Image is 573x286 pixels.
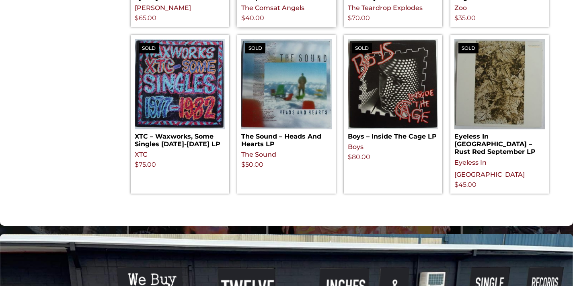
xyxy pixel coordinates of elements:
[458,43,479,53] span: Sold
[348,143,364,151] a: Boys
[454,14,458,22] span: $
[135,161,139,168] span: $
[241,39,332,129] img: The Sound – Heads And Hearts LP
[241,4,304,12] a: The Comsat Angels
[135,39,225,148] a: SoldXTC – Waxworks, Some Singles [DATE]-[DATE] LP
[348,153,370,161] bdi: 80.00
[348,14,370,22] bdi: 70.00
[348,153,352,161] span: $
[241,14,245,22] span: $
[135,161,156,168] bdi: 75.00
[135,4,191,12] a: [PERSON_NAME]
[135,129,225,148] h2: XTC – Waxworks, Some Singles [DATE]-[DATE] LP
[241,129,332,148] h2: The Sound – Heads And Hearts LP
[352,43,372,53] span: Sold
[454,4,467,12] a: Zoo
[348,4,423,12] a: The Teardrop Explodes
[135,14,156,22] bdi: 65.00
[454,14,476,22] bdi: 35.00
[241,151,276,158] a: The Sound
[241,14,264,22] bdi: 40.00
[454,181,458,188] span: $
[135,39,225,129] img: XTC – Waxworks, Some Singles 1977-1982 LP
[348,129,438,140] h2: Boys – Inside The Cage LP
[454,129,545,156] h2: Eyeless In [GEOGRAPHIC_DATA] – Rust Red September LP
[454,159,525,178] a: Eyeless In [GEOGRAPHIC_DATA]
[241,161,263,168] bdi: 50.00
[241,39,332,148] a: SoldThe Sound – Heads And Hearts LP
[241,161,245,168] span: $
[135,151,147,158] a: XTC
[245,43,265,53] span: Sold
[348,39,438,129] img: Boys – Inside The Cage LP
[348,14,352,22] span: $
[139,43,159,53] span: Sold
[454,39,545,156] a: SoldEyeless In [GEOGRAPHIC_DATA] – Rust Red September LP
[454,39,545,129] img: Eyeless In Gaza – Rust Red September LP
[348,39,438,140] a: SoldBoys – Inside The Cage LP
[454,181,476,188] bdi: 45.00
[135,14,139,22] span: $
